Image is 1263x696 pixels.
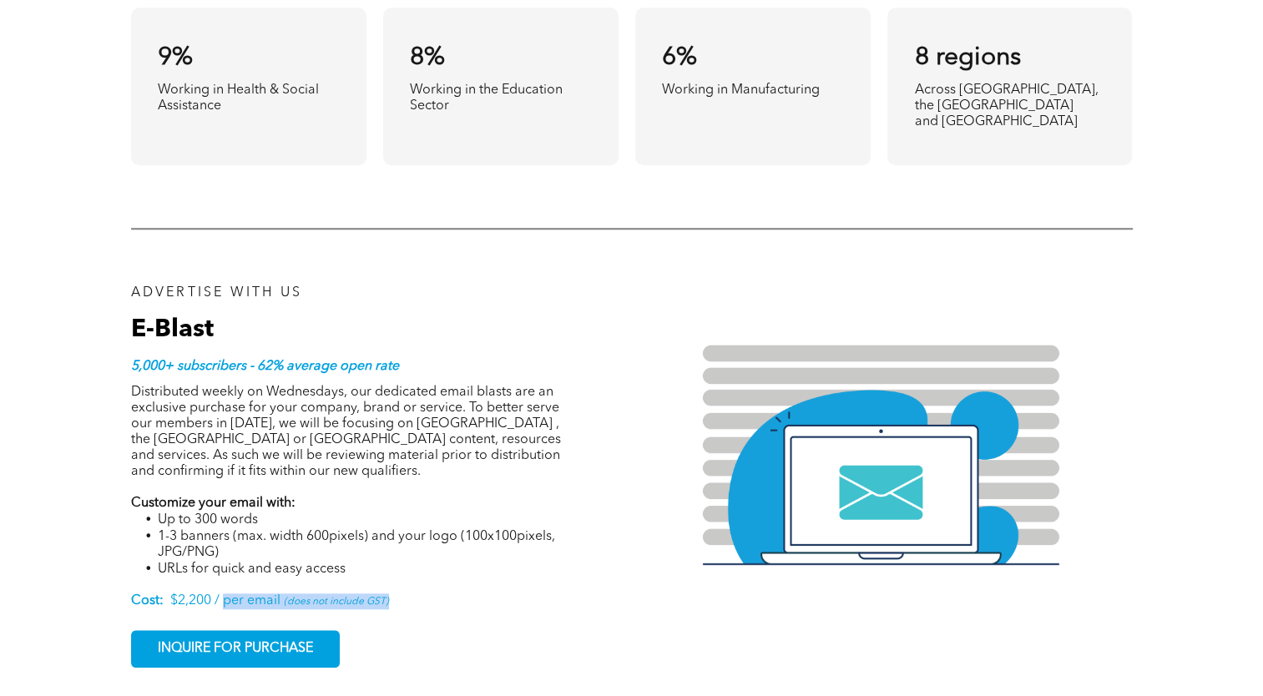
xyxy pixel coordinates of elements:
[131,594,164,608] strong: Cost:
[131,317,214,342] span: E-Blast
[158,45,193,70] strong: 9%
[914,83,1098,129] span: Across [GEOGRAPHIC_DATA], the [GEOGRAPHIC_DATA] and [GEOGRAPHIC_DATA]
[662,45,697,70] strong: 6%
[131,630,340,668] a: INQUIRE FOR PURCHASE
[158,83,319,113] span: Working in Health & Social Assistance
[131,497,296,510] strong: Customize your email with:
[410,45,445,70] strong: 8%
[158,562,346,576] span: URLs for quick and easy access
[662,83,820,97] span: Working in Manufacturing
[158,513,258,527] span: Up to 300 words
[170,594,280,608] span: $2,200 / per email
[152,633,319,665] span: INQUIRE FOR PURCHASE
[284,597,389,607] span: (does not include GST)
[914,45,1020,70] strong: 8 regions
[131,286,302,300] span: ADVERTISE WITH US
[410,83,563,113] span: Working in the Education Sector
[131,386,561,478] span: Distributed weekly on Wednesdays, our dedicated email blasts are an exclusive purchase for your c...
[158,530,555,559] span: 1-3 banners (max. width 600pixels) and your logo (100x100pixels, JPG/PNG)
[131,360,399,373] strong: 5,000+ subscribers - 62% average open rate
